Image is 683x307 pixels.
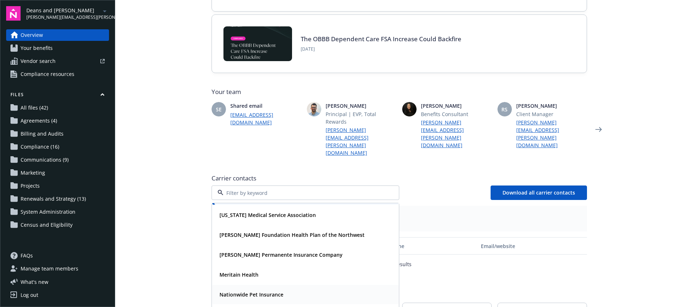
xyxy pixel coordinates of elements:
span: Manage team members [21,263,78,274]
a: Projects [6,180,109,192]
span: SE [216,106,222,113]
span: [PERSON_NAME] [326,102,396,110]
span: Client Manager [516,110,587,118]
a: Vendor search [6,55,109,67]
a: Next [593,124,604,135]
a: Renewals and Strategy (13) [6,193,109,205]
span: Benefits Consultant [421,110,492,118]
button: Phone [386,237,478,255]
img: photo [307,102,321,116]
img: BLOG-Card Image - Compliance - OBBB Dep Care FSA - 08-01-25.jpg [223,26,292,61]
span: Overview [21,29,43,41]
button: Deans and [PERSON_NAME][PERSON_NAME][EMAIL_ADDRESS][PERSON_NAME][DOMAIN_NAME]arrowDropDown [26,6,109,21]
strong: [PERSON_NAME] Permanente Insurance Company [219,251,343,258]
img: photo [402,102,417,116]
span: What ' s new [21,278,48,286]
strong: Nationwide Pet Insurance [219,291,283,298]
input: Filter by keyword [223,189,384,197]
a: Billing and Audits [6,128,109,140]
a: Overview [6,29,109,41]
div: Phone [388,242,475,250]
p: No results [387,260,412,268]
a: All files (42) [6,102,109,114]
div: Log out [21,289,38,301]
span: All files (42) [21,102,48,114]
span: FAQs [21,250,33,261]
button: Email/website [478,237,587,255]
span: Renewals and Strategy (13) [21,193,86,205]
a: Compliance resources [6,68,109,80]
span: [PERSON_NAME] [516,102,587,110]
span: [PERSON_NAME] [421,102,492,110]
span: Deans and [PERSON_NAME] [26,7,100,14]
button: Download all carrier contacts [491,186,587,200]
span: Billing and Audits [21,128,64,140]
span: Census and Eligibility [21,219,73,231]
a: arrowDropDown [100,7,109,15]
strong: [PERSON_NAME] Foundation Health Plan of the Northwest [219,231,365,238]
span: RS [501,106,508,113]
strong: [US_STATE] Medical Service Association [219,212,316,218]
a: Marketing [6,167,109,179]
a: FAQs [6,250,109,261]
span: Vendor search [21,55,56,67]
span: System Administration [21,206,75,218]
a: [PERSON_NAME][EMAIL_ADDRESS][PERSON_NAME][DOMAIN_NAME] [326,126,396,157]
a: [EMAIL_ADDRESS][DOMAIN_NAME] [230,111,301,126]
button: Files [6,91,109,101]
span: Communications (9) [21,154,69,166]
button: What's new [6,278,60,286]
span: Download all carrier contacts [503,189,575,196]
span: [DATE] [301,46,461,52]
a: Compliance (16) [6,141,109,153]
a: Communications (9) [6,154,109,166]
span: Compliance resources [21,68,74,80]
span: Your benefits [21,42,53,54]
a: Your benefits [6,42,109,54]
span: Projects [21,180,40,192]
span: Your team [212,88,587,96]
span: - [217,218,581,226]
span: Plan types [217,212,581,218]
img: navigator-logo.svg [6,6,21,21]
a: Census and Eligibility [6,219,109,231]
a: System Administration [6,206,109,218]
span: Compliance (16) [21,141,59,153]
a: Manage team members [6,263,109,274]
a: [PERSON_NAME][EMAIL_ADDRESS][PERSON_NAME][DOMAIN_NAME] [421,119,492,149]
span: Agreements (4) [21,115,57,127]
span: Shared email [230,102,301,110]
span: [PERSON_NAME][EMAIL_ADDRESS][PERSON_NAME][DOMAIN_NAME] [26,14,100,21]
strong: Meritain Health [219,271,258,278]
span: Principal | EVP, Total Rewards [326,110,396,125]
a: The OBBB Dependent Care FSA Increase Could Backfire [301,35,461,43]
div: Email/website [481,242,584,250]
span: Marketing [21,167,45,179]
a: [PERSON_NAME][EMAIL_ADDRESS][PERSON_NAME][DOMAIN_NAME] [516,119,587,149]
span: Carrier contacts [212,174,587,183]
a: Agreements (4) [6,115,109,127]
